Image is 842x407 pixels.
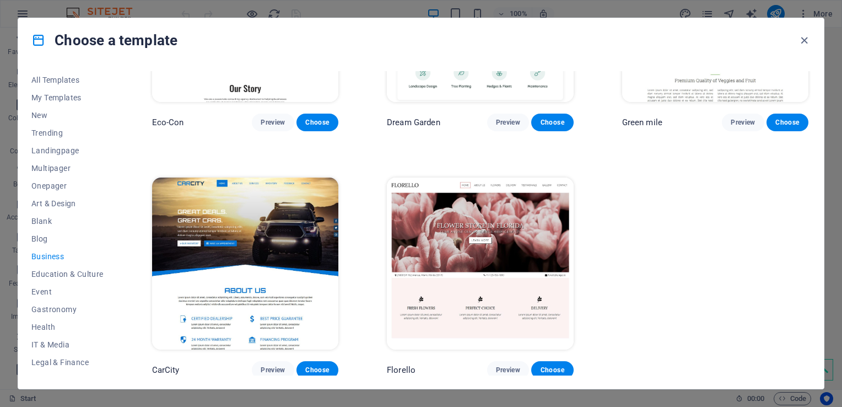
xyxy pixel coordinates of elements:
[31,106,104,124] button: New
[31,164,104,173] span: Multipager
[31,318,104,336] button: Health
[540,118,564,127] span: Choose
[31,371,104,389] button: Non-Profit
[252,114,294,131] button: Preview
[31,71,104,89] button: All Templates
[387,178,573,350] img: Florello
[31,340,104,349] span: IT & Media
[152,117,184,128] p: Eco-Con
[31,283,104,301] button: Event
[531,361,573,379] button: Choose
[31,265,104,283] button: Education & Culture
[722,114,764,131] button: Preview
[531,114,573,131] button: Choose
[31,217,104,226] span: Blank
[296,114,338,131] button: Choose
[261,118,285,127] span: Preview
[387,365,415,376] p: Florello
[31,248,104,265] button: Business
[496,118,520,127] span: Preview
[487,361,529,379] button: Preview
[31,124,104,142] button: Trending
[622,117,662,128] p: Green mile
[31,195,104,212] button: Art & Design
[387,117,440,128] p: Dream Garden
[31,234,104,243] span: Blog
[31,336,104,354] button: IT & Media
[305,366,330,374] span: Choose
[496,366,520,374] span: Preview
[305,118,330,127] span: Choose
[31,287,104,296] span: Event
[31,31,177,49] h4: Choose a template
[775,118,800,127] span: Choose
[31,76,104,84] span: All Templates
[31,177,104,195] button: Onepager
[296,361,338,379] button: Choose
[31,181,104,190] span: Onepager
[31,111,104,120] span: New
[152,178,338,350] img: CarCity
[31,212,104,230] button: Blank
[31,358,104,367] span: Legal & Finance
[31,305,104,314] span: Gastronomy
[487,114,529,131] button: Preview
[540,366,564,374] span: Choose
[31,199,104,208] span: Art & Design
[31,270,104,279] span: Education & Culture
[31,89,104,106] button: My Templates
[31,142,104,159] button: Landingpage
[252,361,294,379] button: Preview
[31,252,104,261] span: Business
[31,301,104,318] button: Gastronomy
[31,354,104,371] button: Legal & Finance
[767,114,808,131] button: Choose
[31,128,104,137] span: Trending
[731,118,755,127] span: Preview
[261,366,285,374] span: Preview
[31,159,104,177] button: Multipager
[31,230,104,248] button: Blog
[152,365,180,376] p: CarCity
[31,146,104,155] span: Landingpage
[31,93,104,102] span: My Templates
[31,323,104,331] span: Health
